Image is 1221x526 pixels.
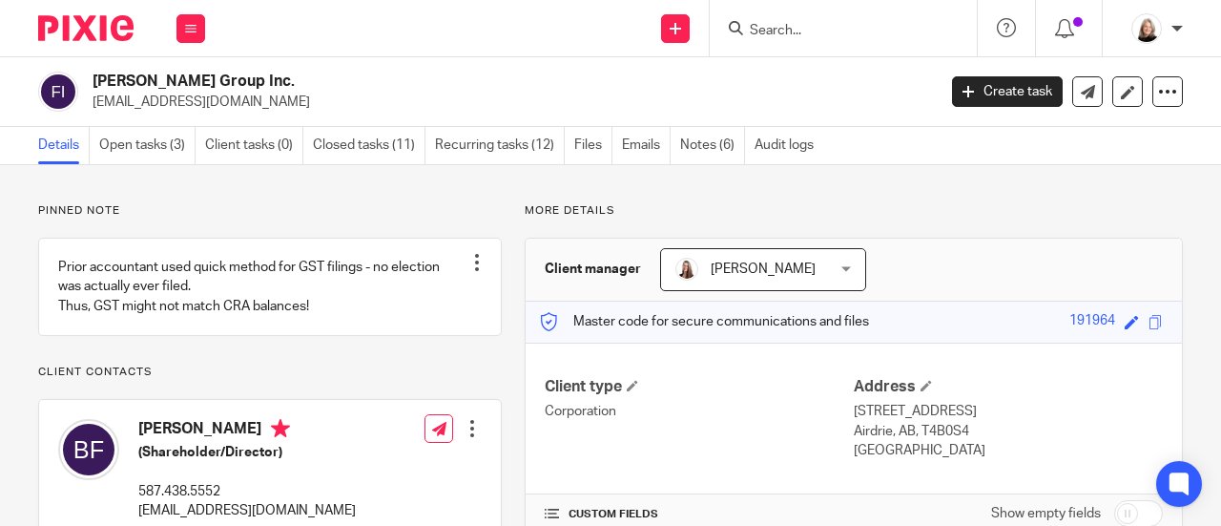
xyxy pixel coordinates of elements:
label: Show empty fields [991,504,1101,523]
img: svg%3E [58,419,119,480]
a: Notes (6) [680,127,745,164]
a: Emails [622,127,671,164]
p: 587.438.5552 [138,482,356,501]
p: Client contacts [38,365,502,380]
img: Larissa-headshot-cropped.jpg [675,258,698,281]
p: Corporation [545,402,854,421]
p: [GEOGRAPHIC_DATA] [854,441,1163,460]
a: Create task [952,76,1063,107]
img: svg%3E [38,72,78,112]
a: Recurring tasks (12) [435,127,565,164]
h2: [PERSON_NAME] Group Inc. [93,72,757,92]
p: [EMAIL_ADDRESS][DOMAIN_NAME] [138,501,356,520]
h4: [PERSON_NAME] [138,419,356,443]
h5: (Shareholder/Director) [138,443,356,462]
p: [STREET_ADDRESS] [854,402,1163,421]
h4: CUSTOM FIELDS [545,507,854,522]
i: Primary [271,419,290,438]
a: Closed tasks (11) [313,127,425,164]
p: Airdrie, AB, T4B0S4 [854,422,1163,441]
p: [EMAIL_ADDRESS][DOMAIN_NAME] [93,93,923,112]
p: Master code for secure communications and files [540,312,869,331]
h4: Client type [545,377,854,397]
a: Details [38,127,90,164]
p: More details [525,203,1183,219]
p: Pinned note [38,203,502,219]
a: Files [574,127,612,164]
h4: Address [854,377,1163,397]
h3: Client manager [545,260,641,279]
a: Client tasks (0) [205,127,303,164]
span: [PERSON_NAME] [711,263,816,276]
a: Audit logs [755,127,823,164]
img: Screenshot%202023-11-02%20134555.png [1131,13,1162,44]
input: Search [748,23,920,40]
img: Pixie [38,15,134,41]
div: 191964 [1069,311,1115,333]
a: Open tasks (3) [99,127,196,164]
